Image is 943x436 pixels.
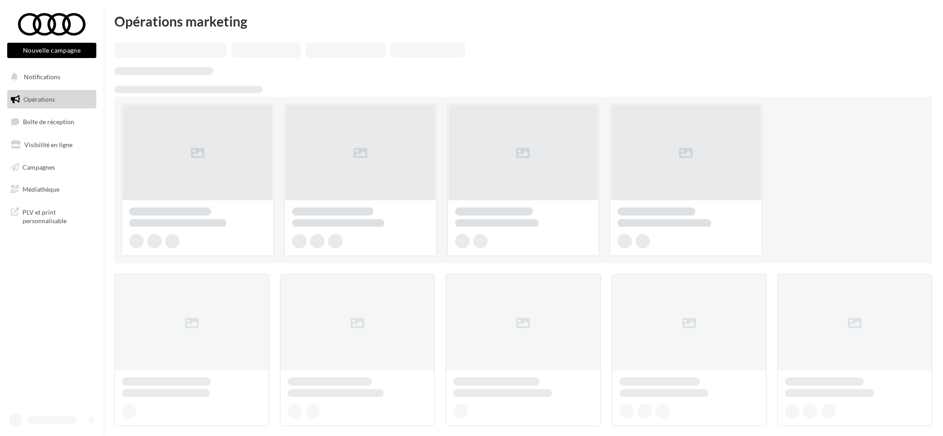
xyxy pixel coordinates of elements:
[5,135,98,154] a: Visibilité en ligne
[114,14,932,28] div: Opérations marketing
[7,43,96,58] button: Nouvelle campagne
[23,185,59,193] span: Médiathèque
[5,90,98,109] a: Opérations
[23,118,74,126] span: Boîte de réception
[24,141,72,148] span: Visibilité en ligne
[5,158,98,177] a: Campagnes
[5,67,95,86] button: Notifications
[23,95,55,103] span: Opérations
[24,73,60,81] span: Notifications
[5,202,98,229] a: PLV et print personnalisable
[5,180,98,199] a: Médiathèque
[23,163,55,171] span: Campagnes
[5,112,98,131] a: Boîte de réception
[23,206,93,225] span: PLV et print personnalisable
